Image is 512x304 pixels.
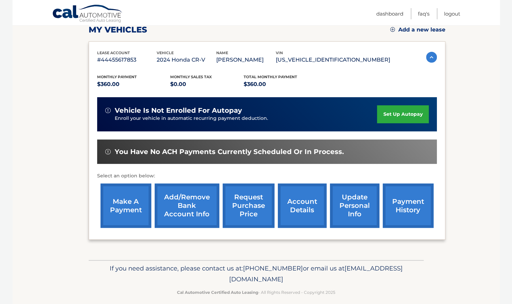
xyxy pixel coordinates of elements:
span: vin [276,50,283,55]
strong: Cal Automotive Certified Auto Leasing [177,290,258,295]
img: accordion-active.svg [426,52,437,63]
a: make a payment [101,183,151,228]
p: 2024 Honda CR-V [157,55,216,65]
a: account details [278,183,327,228]
a: Dashboard [376,8,403,19]
a: Cal Automotive [52,4,123,24]
a: FAQ's [418,8,429,19]
img: add.svg [390,27,395,32]
a: Logout [444,8,460,19]
a: Add/Remove bank account info [155,183,219,228]
p: $360.00 [97,80,171,89]
a: update personal info [330,183,379,228]
span: vehicle [157,50,174,55]
a: Add a new lease [390,26,445,33]
span: lease account [97,50,130,55]
p: If you need assistance, please contact us at: or email us at [93,263,419,285]
a: request purchase price [223,183,274,228]
span: Total Monthly Payment [244,74,297,79]
span: name [216,50,228,55]
img: alert-white.svg [105,108,111,113]
p: [US_VEHICLE_IDENTIFICATION_NUMBER] [276,55,390,65]
p: $360.00 [244,80,317,89]
a: set up autopay [377,105,428,123]
img: alert-white.svg [105,149,111,154]
h2: my vehicles [89,25,147,35]
p: Select an option below: [97,172,437,180]
a: payment history [383,183,433,228]
p: [PERSON_NAME] [216,55,276,65]
span: Monthly sales Tax [170,74,212,79]
p: Enroll your vehicle in automatic recurring payment deduction. [115,115,377,122]
p: $0.00 [170,80,244,89]
span: [EMAIL_ADDRESS][DOMAIN_NAME] [229,264,403,283]
span: [PHONE_NUMBER] [243,264,303,272]
span: You have no ACH payments currently scheduled or in process. [115,148,344,156]
span: Monthly Payment [97,74,137,79]
span: vehicle is not enrolled for autopay [115,106,242,115]
p: - All Rights Reserved - Copyright 2025 [93,289,419,296]
p: #44455617853 [97,55,157,65]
